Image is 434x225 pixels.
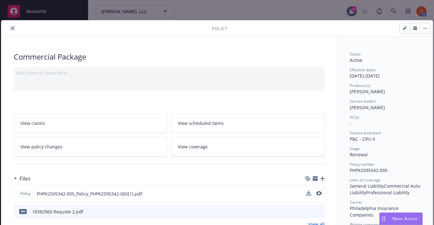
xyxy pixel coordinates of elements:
a: View policy changes [14,137,168,157]
div: Drag to move [380,213,387,225]
span: Lines of coverage [350,177,381,183]
span: Commercial Auto Liability [350,183,421,196]
button: Nova Assist [379,212,423,225]
div: 18382960 Requote 2.pdf [32,208,83,215]
span: PHPK2595342-005 [350,167,387,173]
div: Files [14,174,30,183]
span: Nova Assist [393,216,417,221]
button: download file [306,208,311,215]
span: AC(s) [350,115,359,120]
div: Commercial Package [14,51,325,62]
h3: Files [19,174,30,183]
span: Policy [19,191,32,196]
button: close [9,24,16,32]
span: View coverage [178,143,208,150]
span: Policy [212,25,227,32]
span: View policy changes [20,143,63,150]
span: Policy number [350,162,375,167]
a: View scheduled items [171,113,325,133]
button: preview file [316,208,322,215]
span: Stage [350,146,360,151]
span: pdf [19,209,27,214]
span: Professional Liability [366,190,409,196]
span: Service lead team [350,130,381,136]
div: [DATE] - [DATE] [350,67,420,79]
button: download file [306,190,311,197]
span: [PERSON_NAME] [350,88,385,94]
span: Active [350,57,362,63]
span: Philadelphia Insurance Companies [350,205,400,218]
span: Status [350,51,361,57]
button: download file [306,190,311,196]
span: General Liability [350,183,384,189]
span: Producer(s) [350,83,370,88]
span: View scheduled items [178,120,224,126]
span: Effective dates [350,67,376,72]
span: - [350,120,351,126]
span: Service lead(s) [350,99,376,104]
span: Carrier [350,200,362,205]
a: View claims [14,113,168,133]
button: preview file [316,191,322,196]
span: Renewal [350,152,368,158]
span: View claims [20,120,45,126]
span: [PERSON_NAME] [350,104,385,110]
button: preview file [316,190,322,197]
a: View coverage [171,137,325,157]
div: Add internal notes here... [16,70,322,76]
span: P&C - CRU 4 [350,136,375,142]
span: PHPK2595342-005_Policy_PHPK2595342-005[1].pdf [37,190,142,197]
